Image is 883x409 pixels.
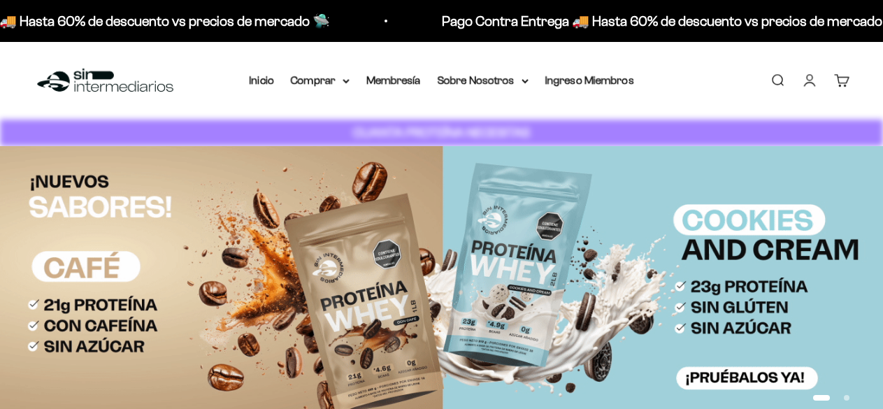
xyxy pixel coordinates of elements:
a: Inicio [250,74,274,86]
summary: Sobre Nosotros [438,71,529,89]
strong: CUANTA PROTEÍNA NECESITAS [353,125,530,140]
a: Ingreso Miembros [545,74,634,86]
a: Membresía [366,74,421,86]
summary: Comprar [291,71,350,89]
